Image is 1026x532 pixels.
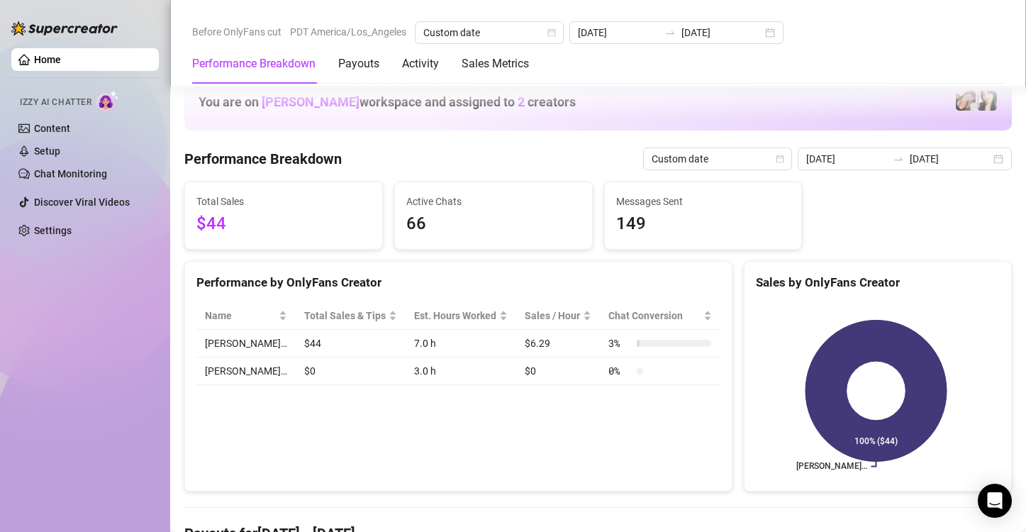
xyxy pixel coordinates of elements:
[518,94,525,109] span: 2
[414,308,496,323] div: Est. Hours Worked
[192,55,316,72] div: Performance Breakdown
[296,330,406,358] td: $44
[304,308,386,323] span: Total Sales & Tips
[423,22,555,43] span: Custom date
[34,196,130,208] a: Discover Viral Videos
[978,484,1012,518] div: Open Intercom Messenger
[406,211,581,238] span: 66
[776,155,784,163] span: calendar
[616,211,791,238] span: 149
[34,225,72,236] a: Settings
[652,148,784,170] span: Custom date
[199,94,576,110] h1: You are on workspace and assigned to creators
[664,27,676,38] span: to
[338,55,379,72] div: Payouts
[956,91,976,111] img: Christina
[608,363,631,379] span: 0 %
[462,55,529,72] div: Sales Metrics
[196,358,296,385] td: [PERSON_NAME]…
[910,151,991,167] input: End date
[192,21,281,43] span: Before OnlyFans cut
[664,27,676,38] span: swap-right
[616,194,791,209] span: Messages Sent
[97,90,119,111] img: AI Chatter
[406,330,516,358] td: 7.0 h
[196,211,371,238] span: $44
[196,330,296,358] td: [PERSON_NAME]…
[600,302,720,330] th: Chat Conversion
[525,308,580,323] span: Sales / Hour
[547,28,556,37] span: calendar
[516,302,600,330] th: Sales / Hour
[205,308,276,323] span: Name
[34,123,70,134] a: Content
[290,21,406,43] span: PDT America/Los_Angeles
[681,25,762,40] input: End date
[296,302,406,330] th: Total Sales & Tips
[34,145,60,157] a: Setup
[406,194,581,209] span: Active Chats
[34,54,61,65] a: Home
[184,149,342,169] h4: Performance Breakdown
[516,330,600,358] td: $6.29
[756,273,1000,292] div: Sales by OnlyFans Creator
[608,308,700,323] span: Chat Conversion
[893,153,904,165] span: swap-right
[11,21,118,35] img: logo-BBDzfeDw.svg
[406,358,516,385] td: 3.0 h
[262,94,359,109] span: [PERSON_NAME]
[296,358,406,385] td: $0
[196,273,720,292] div: Performance by OnlyFans Creator
[608,336,631,351] span: 3 %
[806,151,887,167] input: Start date
[977,91,997,111] img: Christina
[20,96,91,109] span: Izzy AI Chatter
[796,462,866,472] text: [PERSON_NAME]…
[516,358,600,385] td: $0
[893,153,904,165] span: to
[578,25,659,40] input: Start date
[402,55,439,72] div: Activity
[34,168,107,179] a: Chat Monitoring
[196,194,371,209] span: Total Sales
[196,302,296,330] th: Name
